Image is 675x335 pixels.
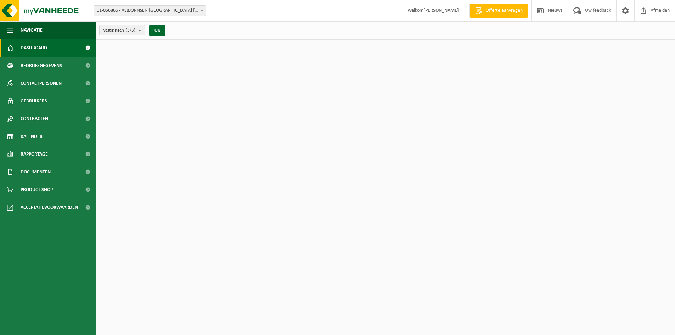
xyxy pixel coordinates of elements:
span: Acceptatievoorwaarden [21,199,78,216]
span: Product Shop [21,181,53,199]
count: (3/3) [126,28,135,33]
button: Vestigingen(3/3) [99,25,145,35]
span: 01-056866 - ASBJORNSEN BELGIUM NV - WERVIK [94,5,206,16]
span: Kalender [21,128,43,145]
span: Offerte aanvragen [484,7,524,14]
span: 01-056866 - ASBJORNSEN BELGIUM NV - WERVIK [94,6,206,16]
span: Vestigingen [103,25,135,36]
strong: [PERSON_NAME] [423,8,459,13]
span: Bedrijfsgegevens [21,57,62,74]
a: Offerte aanvragen [469,4,528,18]
span: Rapportage [21,145,48,163]
button: OK [149,25,165,36]
span: Gebruikers [21,92,47,110]
span: Navigatie [21,21,43,39]
span: Contactpersonen [21,74,62,92]
span: Dashboard [21,39,47,57]
span: Contracten [21,110,48,128]
span: Documenten [21,163,51,181]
